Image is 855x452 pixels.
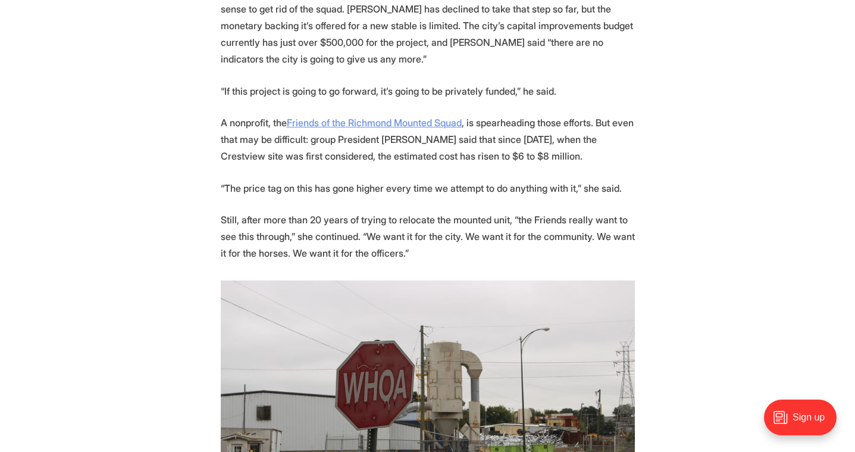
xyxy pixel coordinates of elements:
[221,211,635,261] p: Still, after more than 20 years of trying to relocate the mounted unit, “the Friends really want ...
[221,83,635,99] p: “If this project is going to go forward, it’s going to be privately funded,” he said.
[754,394,855,452] iframe: portal-trigger
[221,180,635,197] p: “The price tag on this has gone higher every time we attempt to do anything with it,” she said.
[221,114,635,164] p: A nonprofit, the , is spearheading those efforts. But even that may be difficult: group President...
[287,117,462,129] a: Friends of the Richmond Mounted Squad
